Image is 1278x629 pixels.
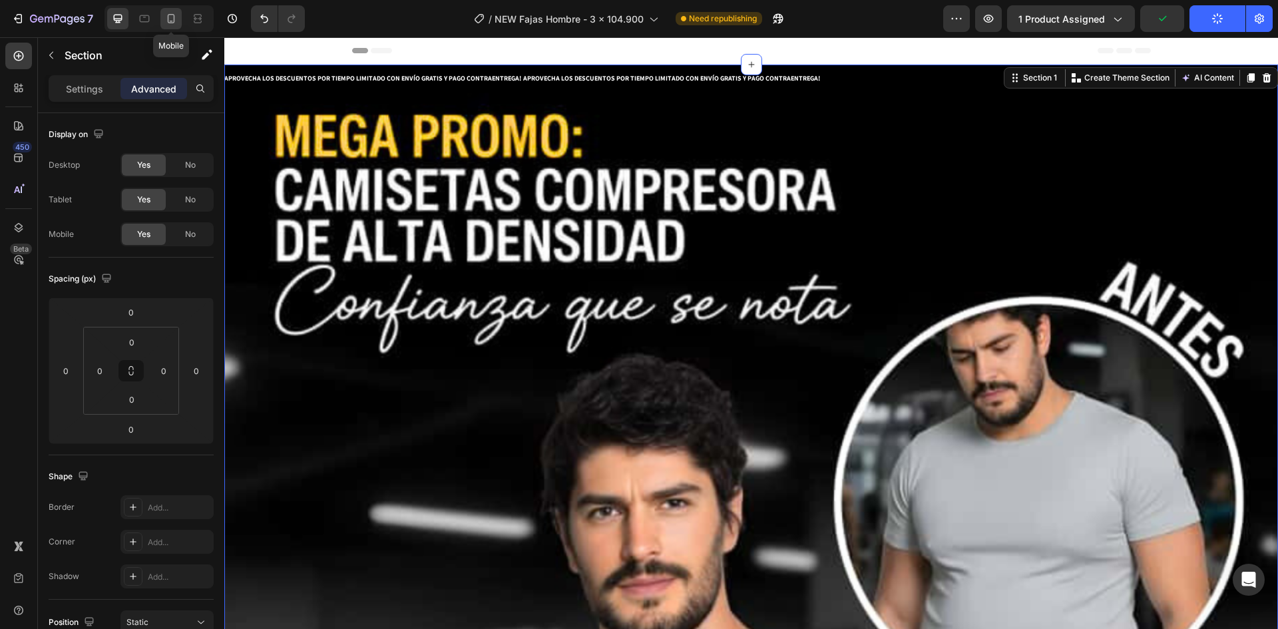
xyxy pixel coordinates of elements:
[185,228,196,240] span: No
[49,159,80,171] div: Desktop
[689,13,757,25] span: Need republishing
[1233,564,1265,596] div: Open Intercom Messenger
[13,142,32,152] div: 450
[224,37,1278,629] iframe: Design area
[49,501,75,513] div: Border
[137,228,150,240] span: Yes
[186,361,206,381] input: 0
[49,228,74,240] div: Mobile
[66,82,103,96] p: Settings
[489,12,492,26] span: /
[87,11,93,27] p: 7
[118,332,145,352] input: 0px
[65,47,174,63] p: Section
[49,570,79,582] div: Shadow
[495,12,644,26] span: NEW Fajas Hombre - 3 x 104.900
[148,571,210,583] div: Add...
[148,502,210,514] div: Add...
[49,126,106,144] div: Display on
[148,536,210,548] div: Add...
[137,194,150,206] span: Yes
[131,82,176,96] p: Advanced
[49,270,114,288] div: Spacing (px)
[49,468,91,486] div: Shape
[154,361,174,381] input: 0px
[126,617,148,627] span: Static
[10,244,32,254] div: Beta
[49,194,72,206] div: Tablet
[118,389,145,409] input: 0px
[185,159,196,171] span: No
[251,5,305,32] div: Undo/Redo
[1007,5,1135,32] button: 1 product assigned
[56,361,76,381] input: 0
[118,419,144,439] input: 0
[137,159,150,171] span: Yes
[185,194,196,206] span: No
[90,361,110,381] input: 0px
[49,536,75,548] div: Corner
[1018,12,1105,26] span: 1 product assigned
[118,302,144,322] input: 0
[5,5,99,32] button: 7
